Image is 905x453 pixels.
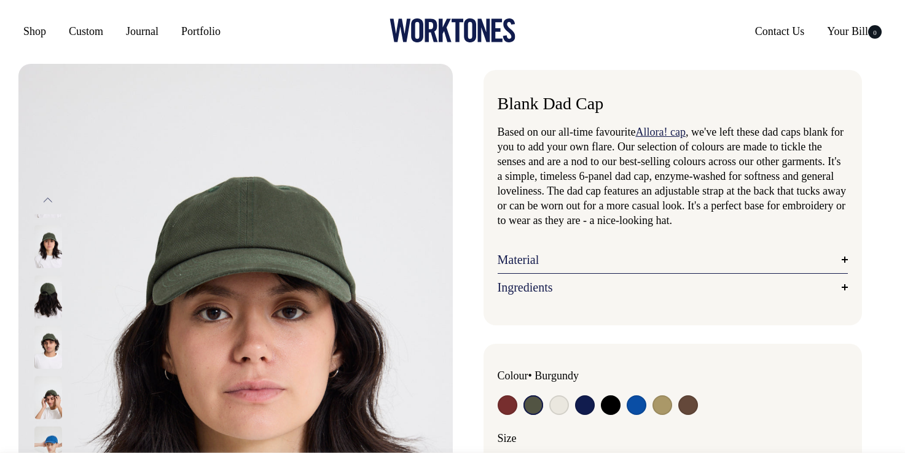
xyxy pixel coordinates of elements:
button: Previous [39,187,57,214]
img: olive [34,376,62,419]
span: • [528,370,532,382]
div: Colour [498,368,638,383]
a: Your Bill0 [822,20,887,42]
a: Contact Us [750,20,810,42]
div: Size [498,431,848,446]
a: Material [498,252,848,267]
a: Portfolio [176,20,225,42]
img: olive [34,275,62,318]
img: olive [34,325,62,368]
a: Journal [121,20,163,42]
a: Shop [18,20,51,42]
a: Ingredients [498,280,848,295]
span: Based on our all-time favourite [498,126,636,138]
span: 0 [868,25,882,39]
label: Burgundy [535,370,579,382]
h1: Blank Dad Cap [498,95,848,114]
img: olive [34,225,62,268]
span: , we've left these dad caps blank for you to add your own flare. Our selection of colours are mad... [498,126,846,226]
a: Allora! cap [635,126,685,138]
a: Custom [64,20,108,42]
